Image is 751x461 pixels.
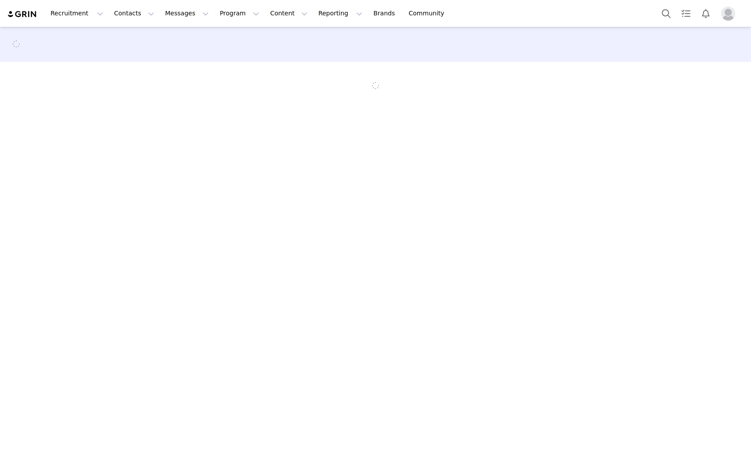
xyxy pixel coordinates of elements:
[716,7,744,21] button: Profile
[214,4,264,23] button: Program
[7,10,38,18] img: grin logo
[265,4,313,23] button: Content
[721,7,735,21] img: placeholder-profile.jpg
[657,4,676,23] button: Search
[676,4,696,23] a: Tasks
[368,4,403,23] a: Brands
[160,4,214,23] button: Messages
[45,4,108,23] button: Recruitment
[404,4,454,23] a: Community
[696,4,715,23] button: Notifications
[313,4,368,23] button: Reporting
[109,4,159,23] button: Contacts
